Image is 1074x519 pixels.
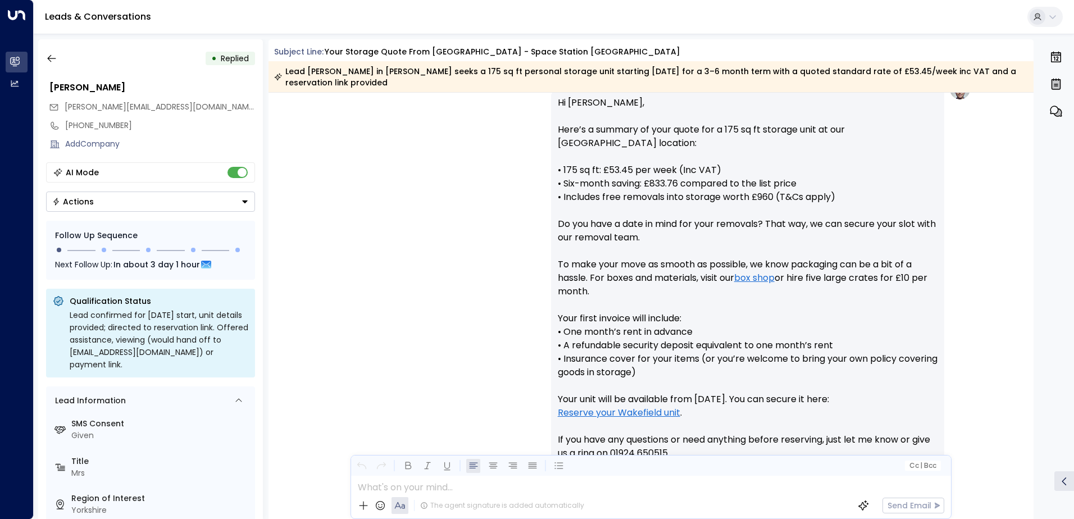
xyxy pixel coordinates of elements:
div: [PHONE_NUMBER] [65,120,255,131]
span: In about 3 day 1 hour [113,258,200,271]
div: [PERSON_NAME] [49,81,255,94]
div: Lead [PERSON_NAME] in [PERSON_NAME] seeks a 175 sq ft personal storage unit starting [DATE] for a... [274,66,1027,88]
div: Yorkshire [71,504,251,516]
div: Mrs [71,467,251,479]
span: Replied [221,53,249,64]
span: | [920,462,922,470]
button: Cc|Bcc [904,461,940,471]
div: Button group with a nested menu [46,192,255,212]
a: Leads & Conversations [45,10,151,23]
button: Actions [46,192,255,212]
span: sharonpawson@hotmail.co.uk [65,101,255,113]
div: AddCompany [65,138,255,150]
div: Lead confirmed for [DATE] start, unit details provided; directed to reservation link. Offered ass... [70,309,248,371]
div: AI Mode [66,167,99,178]
span: [PERSON_NAME][EMAIL_ADDRESS][DOMAIN_NAME] [65,101,256,112]
label: SMS Consent [71,418,251,430]
span: Subject Line: [274,46,324,57]
div: Follow Up Sequence [55,230,246,242]
div: • [211,48,217,69]
p: Hi [PERSON_NAME], Here’s a summary of your quote for a 175 sq ft storage unit at our [GEOGRAPHIC_... [558,96,938,474]
div: Lead Information [51,395,126,407]
p: Qualification Status [70,295,248,307]
button: Undo [354,459,368,473]
span: Cc Bcc [909,462,936,470]
a: box shop [734,271,775,285]
div: Next Follow Up: [55,258,246,271]
a: Reserve your Wakefield unit [558,406,680,420]
div: Actions [52,197,94,207]
label: Title [71,456,251,467]
div: Your storage quote from [GEOGRAPHIC_DATA] - Space Station [GEOGRAPHIC_DATA] [325,46,680,58]
div: Given [71,430,251,441]
div: The agent signature is added automatically [420,500,584,511]
button: Redo [374,459,388,473]
label: Region of Interest [71,493,251,504]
